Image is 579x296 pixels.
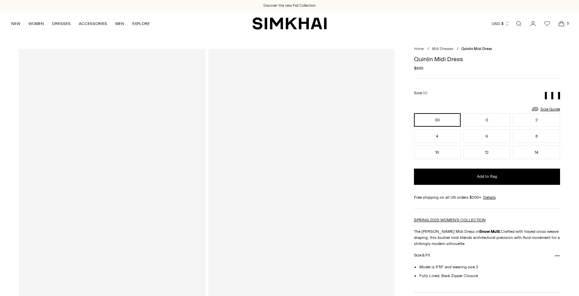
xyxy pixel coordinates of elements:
a: Open search modal [512,17,526,30]
span: Add to Bag [477,174,497,179]
a: ACCESSORIES [79,16,107,31]
a: SIMKHAI [252,17,327,30]
span: 5 [565,20,571,26]
span: 00 [423,91,427,95]
div: / [457,46,459,52]
a: WOMEN [28,16,44,31]
a: MEN [115,16,124,31]
button: 6 [463,129,510,143]
button: 14 [513,146,560,159]
a: NEW [11,16,20,31]
h1: Quinlin Midi Dress [414,56,560,62]
li: Model is 5'10" and wearing size 2 [419,264,560,270]
span: Quinlin Midi Dress [461,47,492,51]
h3: Size & Fit [414,253,430,257]
button: 00 [414,113,461,127]
a: EXPLORE [132,16,150,31]
button: 8 [513,129,560,143]
nav: breadcrumbs [414,46,560,52]
a: Discover the new Fall Collection [263,3,316,8]
a: Home [414,47,424,51]
button: 12 [463,146,510,159]
a: DRESSES [52,16,71,31]
a: Size Guide [531,105,560,113]
button: USD $ [492,16,510,31]
a: Open cart modal [555,17,568,30]
div: / [427,46,429,52]
span: $895 [414,65,423,71]
a: Go to the account page [526,17,540,30]
a: Details [483,194,496,200]
strong: Snow Multi. [479,229,501,234]
label: Size: [414,90,427,96]
div: Free shipping on all US orders $200+ [414,194,560,200]
button: Add to Bag [414,169,560,185]
button: 0 [463,113,510,127]
a: SPRING 2025 WOMEN'S COLLECTION [414,218,486,222]
button: 4 [414,129,461,143]
button: 2 [513,113,560,127]
button: Size & Fit [414,247,560,264]
li: Fully Lined, Back Zipper Closure [419,273,560,279]
a: Midi Dresses [432,47,453,51]
a: Wishlist [540,17,554,30]
p: The [PERSON_NAME] Midi Dress in Crafted with frayed cross weave draping, this bustier midi blends... [414,228,560,247]
button: 10 [414,146,461,159]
